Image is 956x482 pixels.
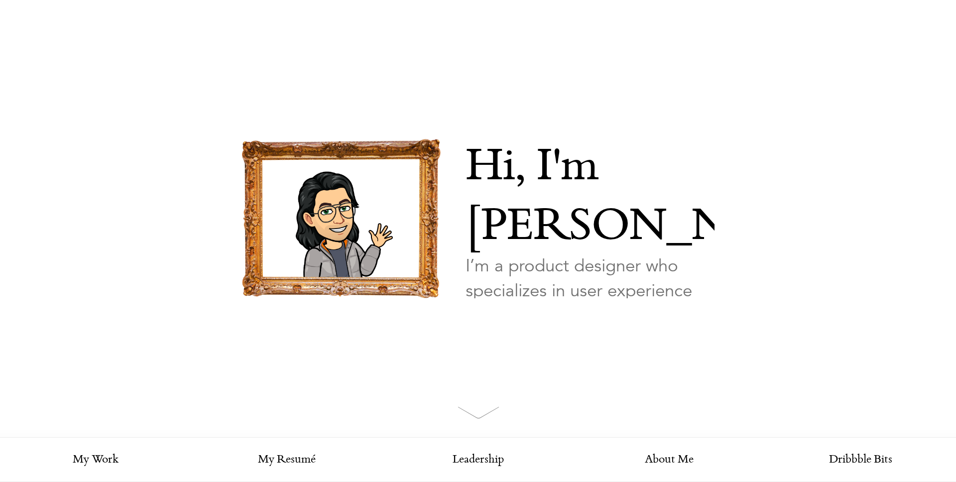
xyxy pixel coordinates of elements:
img: arrow.svg [458,406,499,419]
img: picture-frame.png [241,139,441,298]
p: I’m a product designer who specializes in user experience and interaction design [466,253,715,328]
p: Hi, I'm [PERSON_NAME] [466,139,715,258]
